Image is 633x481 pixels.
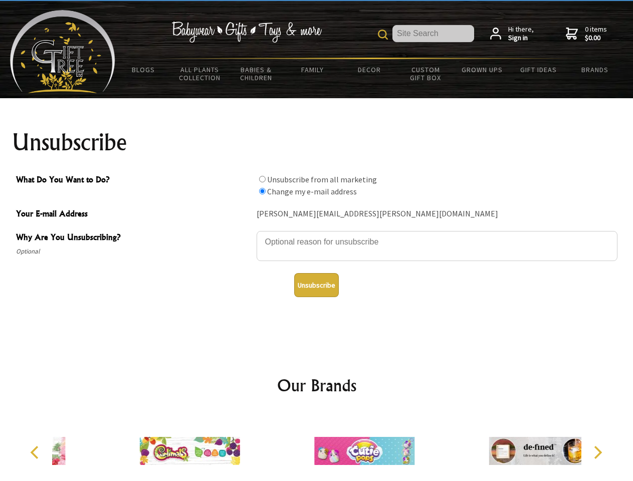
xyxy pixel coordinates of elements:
[172,59,229,88] a: All Plants Collection
[259,176,266,182] input: What Do You Want to Do?
[378,30,388,40] img: product search
[25,441,47,463] button: Previous
[508,34,534,43] strong: Sign in
[16,207,252,222] span: Your E-mail Address
[20,373,613,397] h2: Our Brands
[16,173,252,188] span: What Do You Want to Do?
[585,25,607,43] span: 0 items
[228,59,285,88] a: Babies & Children
[585,34,607,43] strong: $0.00
[10,10,115,93] img: Babyware - Gifts - Toys and more...
[490,25,534,43] a: Hi there,Sign in
[257,231,617,261] textarea: Why Are You Unsubscribing?
[454,59,510,80] a: Grown Ups
[12,130,621,154] h1: Unsubscribe
[115,59,172,80] a: BLOGS
[508,25,534,43] span: Hi there,
[294,273,339,297] button: Unsubscribe
[510,59,567,80] a: Gift Ideas
[397,59,454,88] a: Custom Gift Box
[171,22,322,43] img: Babywear - Gifts - Toys & more
[567,59,623,80] a: Brands
[392,25,474,42] input: Site Search
[586,441,608,463] button: Next
[267,174,377,184] label: Unsubscribe from all marketing
[285,59,341,80] a: Family
[16,246,252,258] span: Optional
[16,231,252,246] span: Why Are You Unsubscribing?
[566,25,607,43] a: 0 items$0.00
[267,186,357,196] label: Change my e-mail address
[341,59,397,80] a: Decor
[259,188,266,194] input: What Do You Want to Do?
[257,206,617,222] div: [PERSON_NAME][EMAIL_ADDRESS][PERSON_NAME][DOMAIN_NAME]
